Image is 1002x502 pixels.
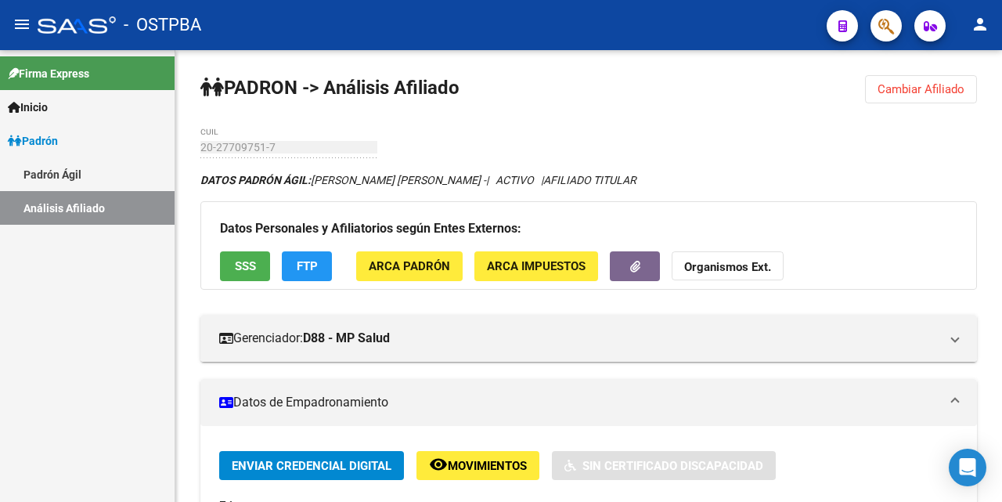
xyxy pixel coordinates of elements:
[200,174,311,186] strong: DATOS PADRÓN ÁGIL:
[303,330,390,347] strong: D88 - MP Salud
[448,459,527,473] span: Movimientos
[200,379,977,426] mat-expansion-panel-header: Datos de Empadronamiento
[297,260,318,274] span: FTP
[219,394,939,411] mat-panel-title: Datos de Empadronamiento
[672,251,784,280] button: Organismos Ext.
[582,459,763,473] span: Sin Certificado Discapacidad
[552,451,776,480] button: Sin Certificado Discapacidad
[865,75,977,103] button: Cambiar Afiliado
[124,8,201,42] span: - OSTPBA
[356,251,463,280] button: ARCA Padrón
[8,99,48,116] span: Inicio
[200,174,486,186] span: [PERSON_NAME] [PERSON_NAME] -
[487,260,586,274] span: ARCA Impuestos
[878,82,964,96] span: Cambiar Afiliado
[474,251,598,280] button: ARCA Impuestos
[200,174,636,186] i: | ACTIVO |
[200,315,977,362] mat-expansion-panel-header: Gerenciador:D88 - MP Salud
[282,251,332,280] button: FTP
[684,261,771,275] strong: Organismos Ext.
[232,459,391,473] span: Enviar Credencial Digital
[369,260,450,274] span: ARCA Padrón
[949,449,986,486] div: Open Intercom Messenger
[971,15,989,34] mat-icon: person
[220,251,270,280] button: SSS
[13,15,31,34] mat-icon: menu
[220,218,957,240] h3: Datos Personales y Afiliatorios según Entes Externos:
[8,132,58,150] span: Padrón
[235,260,256,274] span: SSS
[8,65,89,82] span: Firma Express
[416,451,539,480] button: Movimientos
[543,174,636,186] span: AFILIADO TITULAR
[200,77,460,99] strong: PADRON -> Análisis Afiliado
[219,330,939,347] mat-panel-title: Gerenciador:
[429,455,448,474] mat-icon: remove_red_eye
[219,451,404,480] button: Enviar Credencial Digital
